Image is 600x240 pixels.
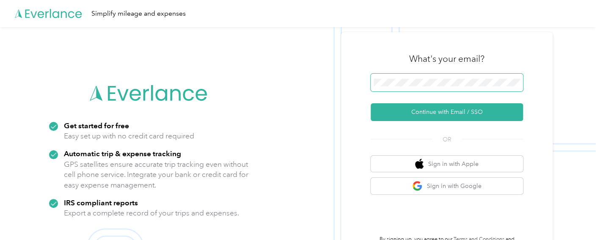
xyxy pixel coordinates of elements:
p: Export a complete record of your trips and expenses. [64,208,239,218]
button: apple logoSign in with Apple [371,156,523,172]
button: google logoSign in with Google [371,178,523,194]
p: Easy set up with no credit card required [64,131,194,141]
p: GPS satellites ensure accurate trip tracking even without cell phone service. Integrate your bank... [64,159,249,190]
img: google logo [412,181,423,191]
img: apple logo [415,159,424,169]
strong: Automatic trip & expense tracking [64,149,181,158]
span: OR [432,135,462,144]
button: Continue with Email / SSO [371,103,523,121]
div: Simplify mileage and expenses [91,8,186,19]
strong: IRS compliant reports [64,198,138,207]
h3: What's your email? [409,53,484,65]
strong: Get started for free [64,121,129,130]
